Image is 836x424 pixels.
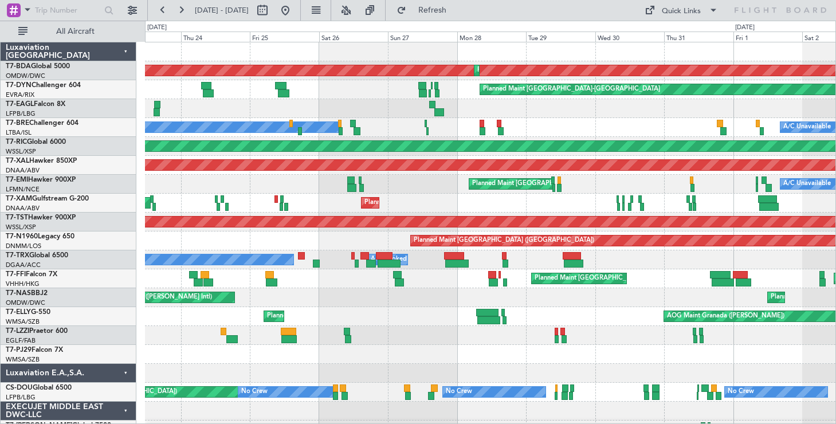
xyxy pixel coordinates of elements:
[409,6,457,14] span: Refresh
[6,347,32,354] span: T7-PJ29
[319,32,388,42] div: Sat 26
[6,328,68,335] a: T7-LZZIPraetor 600
[6,158,77,164] a: T7-XALHawker 850XP
[388,32,457,42] div: Sun 27
[6,233,74,240] a: T7-N1960Legacy 650
[6,185,40,194] a: LFMN/NCE
[6,63,70,70] a: T7-BDAGlobal 5000
[83,289,212,306] div: Planned Maint Abuja ([PERSON_NAME] Intl)
[6,261,41,269] a: DGAA/ACC
[535,270,726,287] div: Planned Maint [GEOGRAPHIC_DATA] ([GEOGRAPHIC_DATA] Intl)
[664,32,733,42] div: Thu 31
[6,384,33,391] span: CS-DOU
[241,383,268,401] div: No Crew
[35,2,101,19] input: Trip Number
[639,1,724,19] button: Quick Links
[250,32,319,42] div: Fri 25
[6,120,79,127] a: T7-BREChallenger 604
[6,82,81,89] a: T7-DYNChallenger 604
[6,214,28,221] span: T7-TST
[391,1,460,19] button: Refresh
[6,309,31,316] span: T7-ELLY
[6,139,27,146] span: T7-RIC
[6,195,89,202] a: T7-XAMGulfstream G-200
[6,204,40,213] a: DNAA/ABV
[6,82,32,89] span: T7-DYN
[6,214,76,221] a: T7-TSTHawker 900XP
[6,109,36,118] a: LFPB/LBG
[147,23,167,33] div: [DATE]
[483,81,660,98] div: Planned Maint [GEOGRAPHIC_DATA]-[GEOGRAPHIC_DATA]
[30,28,121,36] span: All Aircraft
[6,101,34,108] span: T7-EAGL
[6,176,28,183] span: T7-EMI
[6,72,45,80] a: OMDW/DWC
[783,119,831,136] div: A/C Unavailable
[733,32,803,42] div: Fri 1
[6,328,29,335] span: T7-LZZI
[6,139,66,146] a: T7-RICGlobal 6000
[6,290,31,297] span: T7-NAS
[6,147,36,156] a: WSSL/XSP
[6,384,72,391] a: CS-DOUGlobal 6500
[6,252,68,259] a: T7-TRXGlobal 6500
[6,271,57,278] a: T7-FFIFalcon 7X
[267,308,369,325] div: Planned Maint Sharjah (Sharjah Intl)
[6,166,40,175] a: DNAA/ABV
[472,175,582,193] div: Planned Maint [GEOGRAPHIC_DATA]
[735,23,755,33] div: [DATE]
[195,5,249,15] span: [DATE] - [DATE]
[6,393,36,402] a: LFPB/LBG
[457,32,527,42] div: Mon 28
[6,91,34,99] a: EVRA/RIX
[6,252,29,259] span: T7-TRX
[6,280,40,288] a: VHHH/HKG
[6,128,32,137] a: LTBA/ISL
[112,32,181,42] div: Wed 23
[6,120,29,127] span: T7-BRE
[6,63,31,70] span: T7-BDA
[6,336,36,345] a: EGLF/FAB
[13,22,124,41] button: All Aircraft
[414,232,594,249] div: Planned Maint [GEOGRAPHIC_DATA] ([GEOGRAPHIC_DATA])
[6,158,29,164] span: T7-XAL
[181,32,250,42] div: Thu 24
[6,347,63,354] a: T7-PJ29Falcon 7X
[6,299,45,307] a: OMDW/DWC
[6,101,65,108] a: T7-EAGLFalcon 8X
[662,6,701,17] div: Quick Links
[6,271,26,278] span: T7-FFI
[6,176,76,183] a: T7-EMIHawker 900XP
[6,290,48,297] a: T7-NASBBJ2
[6,242,41,250] a: DNMM/LOS
[6,233,38,240] span: T7-N1960
[6,223,36,231] a: WSSL/XSP
[728,383,754,401] div: No Crew
[6,355,40,364] a: WMSA/SZB
[595,32,665,42] div: Wed 30
[526,32,595,42] div: Tue 29
[6,195,32,202] span: T7-XAM
[6,317,40,326] a: WMSA/SZB
[446,383,472,401] div: No Crew
[783,175,831,193] div: A/C Unavailable
[477,62,590,79] div: Planned Maint Dubai (Al Maktoum Intl)
[364,194,493,211] div: Planned Maint Abuja ([PERSON_NAME] Intl)
[6,309,50,316] a: T7-ELLYG-550
[667,308,784,325] div: AOG Maint Granada ([PERSON_NAME])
